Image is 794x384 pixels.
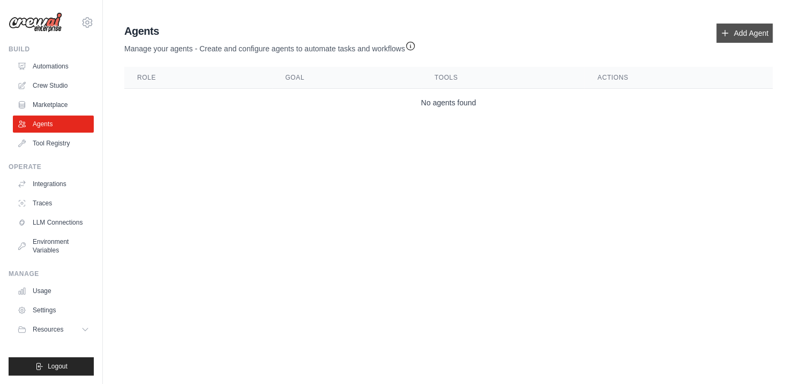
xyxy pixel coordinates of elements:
div: Build [9,45,94,53]
a: Settings [13,302,94,319]
td: No agents found [124,89,773,117]
a: Integrations [13,175,94,193]
button: Resources [13,321,94,338]
button: Logout [9,357,94,375]
a: Usage [13,282,94,299]
a: LLM Connections [13,214,94,231]
th: Goal [272,67,422,89]
span: Resources [33,325,63,334]
a: Tool Registry [13,135,94,152]
div: Manage [9,270,94,278]
a: Automations [13,58,94,75]
a: Agents [13,116,94,133]
span: Logout [48,362,68,371]
p: Manage your agents - Create and configure agents to automate tasks and workflows [124,39,416,54]
a: Add Agent [716,24,773,43]
div: Operate [9,163,94,171]
img: Logo [9,12,62,33]
th: Actions [585,67,773,89]
a: Crew Studio [13,77,94,94]
th: Role [124,67,272,89]
a: Marketplace [13,96,94,113]
a: Traces [13,195,94,212]
th: Tools [422,67,585,89]
a: Environment Variables [13,233,94,259]
h2: Agents [124,24,416,39]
